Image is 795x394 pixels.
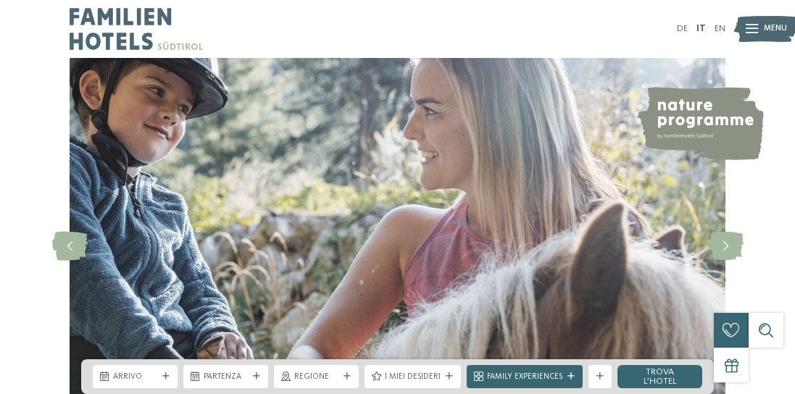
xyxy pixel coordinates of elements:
[113,372,157,383] span: Arrivo
[204,372,248,383] span: Partenza
[677,24,688,33] a: DE
[617,365,702,388] a: trova l’hotel
[294,372,338,383] span: Regione
[385,372,441,383] span: I miei desideri
[696,24,706,33] a: IT
[487,372,562,383] span: Family Experiences
[764,23,787,35] span: Menu
[715,24,725,33] a: EN
[636,87,764,160] img: nature programme by Familienhotels Südtirol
